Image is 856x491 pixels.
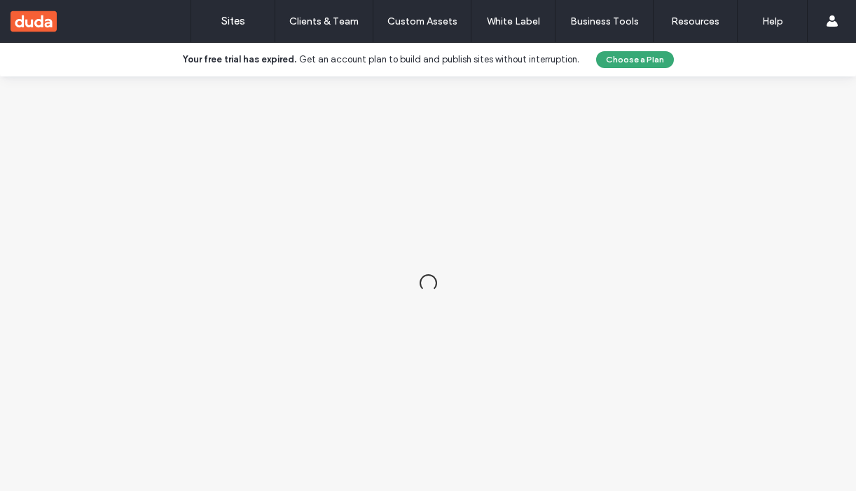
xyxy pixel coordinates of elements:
label: Clients & Team [289,15,359,27]
span: Get an account plan to build and publish sites without interruption. [299,54,579,65]
b: Your free trial has expired. [183,54,296,65]
button: Choose a Plan [596,51,674,68]
label: Business Tools [570,15,639,27]
label: White Label [487,15,540,27]
label: Help [762,15,783,27]
label: Sites [221,15,245,27]
label: Resources [671,15,719,27]
label: Custom Assets [387,15,457,27]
